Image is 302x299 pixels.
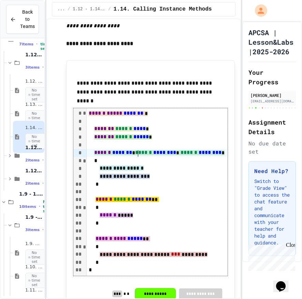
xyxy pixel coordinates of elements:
[25,250,45,265] span: No time set
[25,102,43,108] span: 1.13. Creating and Initializing Objects: Constructors
[254,167,290,175] h3: Need Help?
[25,125,43,131] span: 1.14. Calling Instance Methods
[25,264,43,270] span: 1.10. Calling Class Methods
[248,3,269,18] div: My Account
[25,79,43,84] span: 1.12. Objects - Instances of Classes
[73,6,105,12] span: 1.12 - 1.14. | Lessons and Notes
[19,204,36,209] span: 10 items
[25,144,43,151] span: 1.12 - 1.14. | Graded Labs
[3,3,47,43] div: Chat with us now!Close
[25,241,43,247] span: 1.9. Method Signatures
[254,178,290,246] p: Switch to "Grade View" to access the chat feature and communicate with your teacher for help and ...
[248,68,296,87] h2: Your Progress
[42,181,44,186] span: •
[25,228,40,232] span: 3 items
[25,110,45,126] span: No time set
[39,204,40,209] span: •
[87,108,264,275] div: To enrich screen reader interactions, please activate Accessibility in Grammarly extension settings
[248,117,296,137] h2: Assignment Details
[25,273,45,288] span: No time set
[250,92,294,98] div: [PERSON_NAME]
[6,5,39,34] button: Back to Teams
[245,242,295,271] iframe: chat widget
[25,158,40,162] span: 2 items
[40,37,50,51] span: No time set
[36,41,38,47] span: •
[19,191,43,197] span: 1.9 - 1.11 | Introduction to Methods
[42,65,44,70] span: •
[25,133,45,149] span: No time set
[68,6,70,12] span: /
[58,6,65,12] span: ...
[42,227,44,232] span: •
[248,139,296,156] div: No due date set
[25,287,43,293] span: 1.11. Using the Math Class
[20,9,35,30] span: Back to Teams
[25,52,43,58] span: 1.12 - 1.14. | Lessons and Notes
[114,5,212,13] span: 1.14. Calling Instance Methods
[25,65,40,70] span: 3 items
[25,181,40,186] span: 2 items
[25,168,43,174] span: 1.12 - 1.14. | Practice Labs
[250,99,294,104] div: [EMAIL_ADDRESS][DOMAIN_NAME]
[43,200,53,213] span: No time set
[25,87,45,103] span: No time set
[248,28,296,56] h1: APCSA | Lesson&Labs |2025-2026
[273,272,295,292] iframe: chat widget
[25,214,43,220] span: 1.9 - 1.11 | Lessons and Notes
[42,157,44,163] span: •
[19,42,33,46] span: 7 items
[108,6,111,12] span: /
